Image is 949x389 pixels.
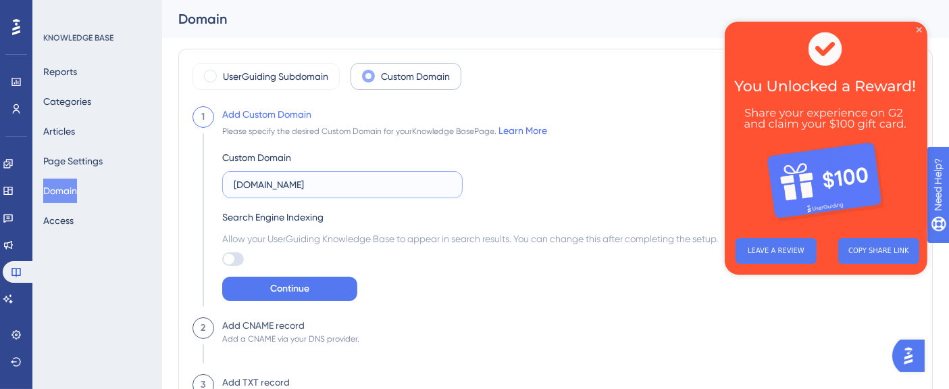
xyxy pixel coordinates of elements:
[43,208,74,233] button: Access
[43,89,91,114] button: Categories
[43,119,75,143] button: Articles
[222,317,305,334] div: Add CNAME record
[11,216,92,242] button: LEAVE A REVIEW
[43,32,113,43] div: KNOWLEDGE BASE
[202,109,205,125] div: 1
[113,216,195,242] button: COPY SHARE LINK
[222,231,718,247] span: Allow your UserGuiding Knowledge Base to appear in search results. You can change this after comp...
[43,60,77,84] button: Reports
[892,336,933,376] iframe: UserGuiding AI Assistant Launcher
[222,150,291,166] div: Custom Domain
[222,122,547,139] div: Please specify the desired Custom Domain for your Knowledge Base Page.
[201,320,206,336] div: 2
[222,277,357,301] button: Continue
[222,334,359,344] div: Add a CNAME via your DNS provider.
[43,179,77,203] button: Domain
[222,106,311,122] div: Add Custom Domain
[223,68,328,85] label: UserGuiding Subdomain
[381,68,450,85] label: Custom Domain
[498,125,547,136] a: Learn More
[234,177,451,192] input: help.example.com
[43,149,103,173] button: Page Settings
[178,9,899,28] div: Domain
[192,5,197,11] div: Close Preview
[32,3,84,20] span: Need Help?
[270,281,309,297] span: Continue
[222,209,718,225] div: Search Engine Indexing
